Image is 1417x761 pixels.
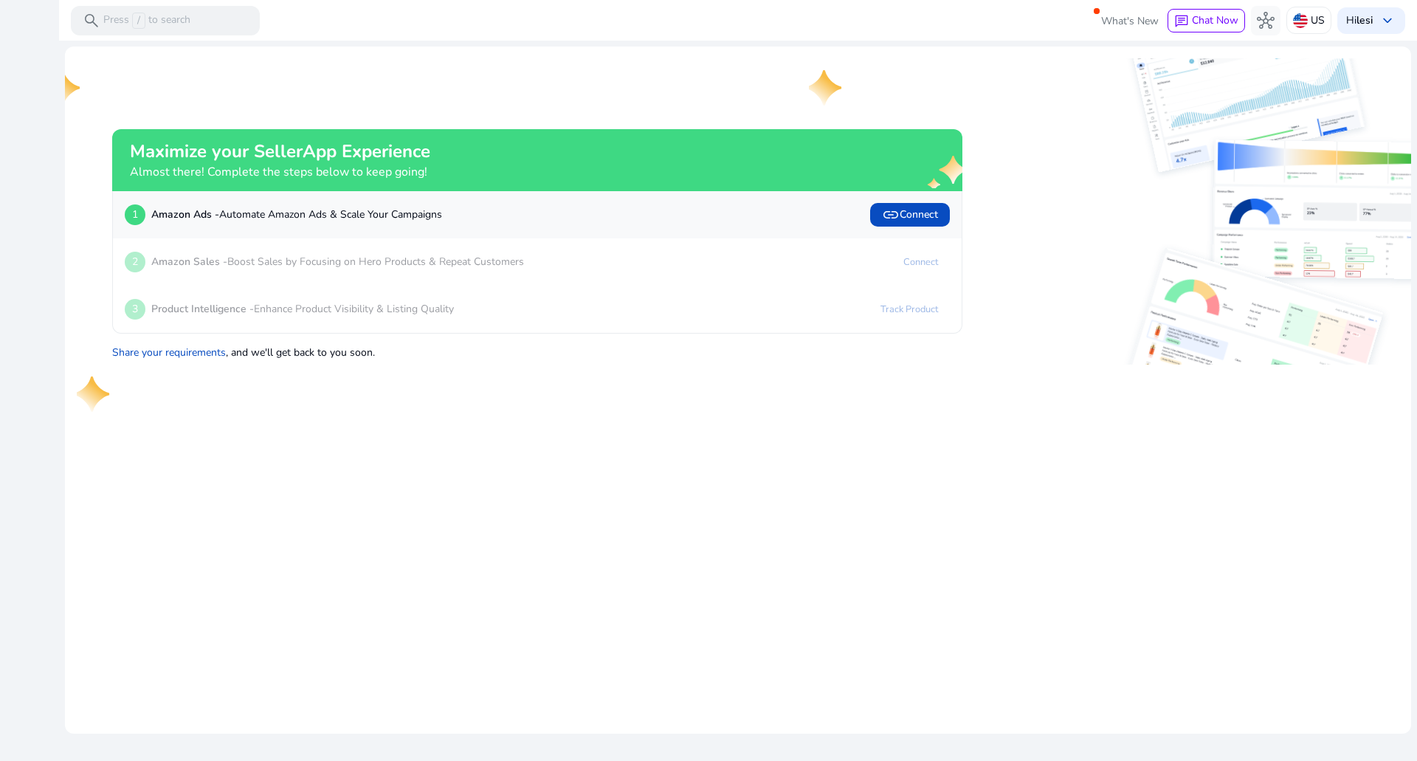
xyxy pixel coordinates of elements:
a: Share your requirements [112,345,226,359]
span: chat [1174,14,1189,29]
b: lesi [1356,13,1373,27]
h2: Maximize your SellerApp Experience [130,141,430,162]
p: US [1311,7,1325,33]
span: Chat Now [1192,13,1238,27]
button: linkConnect [870,203,950,227]
span: / [132,13,145,29]
p: 2 [125,252,145,272]
span: hub [1257,12,1275,30]
button: chatChat Now [1168,9,1245,32]
img: us.svg [1293,13,1308,28]
button: hub [1251,6,1280,35]
span: link [882,206,900,224]
p: 1 [125,204,145,225]
p: , and we'll get back to you soon. [112,339,962,360]
img: one-star.svg [77,376,112,412]
a: Connect [892,250,950,274]
b: Amazon Ads - [151,207,219,221]
span: search [83,12,100,30]
img: one-star.svg [47,70,83,106]
h4: Almost there! Complete the steps below to keep going! [130,165,430,179]
img: one-star.svg [809,70,844,106]
p: Enhance Product Visibility & Listing Quality [151,301,454,317]
span: What's New [1101,8,1159,34]
p: Hi [1346,16,1373,26]
b: Product Intelligence - [151,302,254,316]
a: Track Product [869,297,950,321]
p: 3 [125,299,145,320]
p: Press to search [103,13,190,29]
b: Amazon Sales - [151,255,227,269]
span: Connect [882,206,938,224]
p: Boost Sales by Focusing on Hero Products & Repeat Customers [151,254,524,269]
span: keyboard_arrow_down [1379,12,1396,30]
p: Automate Amazon Ads & Scale Your Campaigns [151,207,442,222]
